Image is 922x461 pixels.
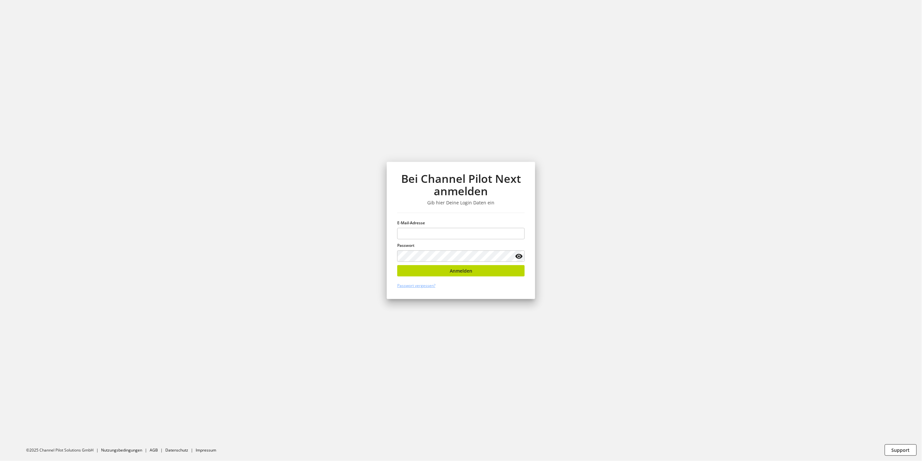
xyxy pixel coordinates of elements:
[150,447,158,453] a: AGB
[885,444,917,456] button: Support
[892,447,910,453] span: Support
[397,265,525,277] button: Anmelden
[26,447,101,453] li: ©2025 Channel Pilot Solutions GmbH
[450,267,472,274] span: Anmelden
[397,200,525,206] h3: Gib hier Deine Login Daten ein
[165,447,188,453] a: Datenschutz
[397,243,415,248] span: Passwort
[101,447,142,453] a: Nutzungsbedingungen
[397,220,425,226] span: E-Mail-Adresse
[196,447,216,453] a: Impressum
[397,283,435,288] a: Passwort vergessen?
[397,172,525,198] h1: Bei Channel Pilot Next anmelden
